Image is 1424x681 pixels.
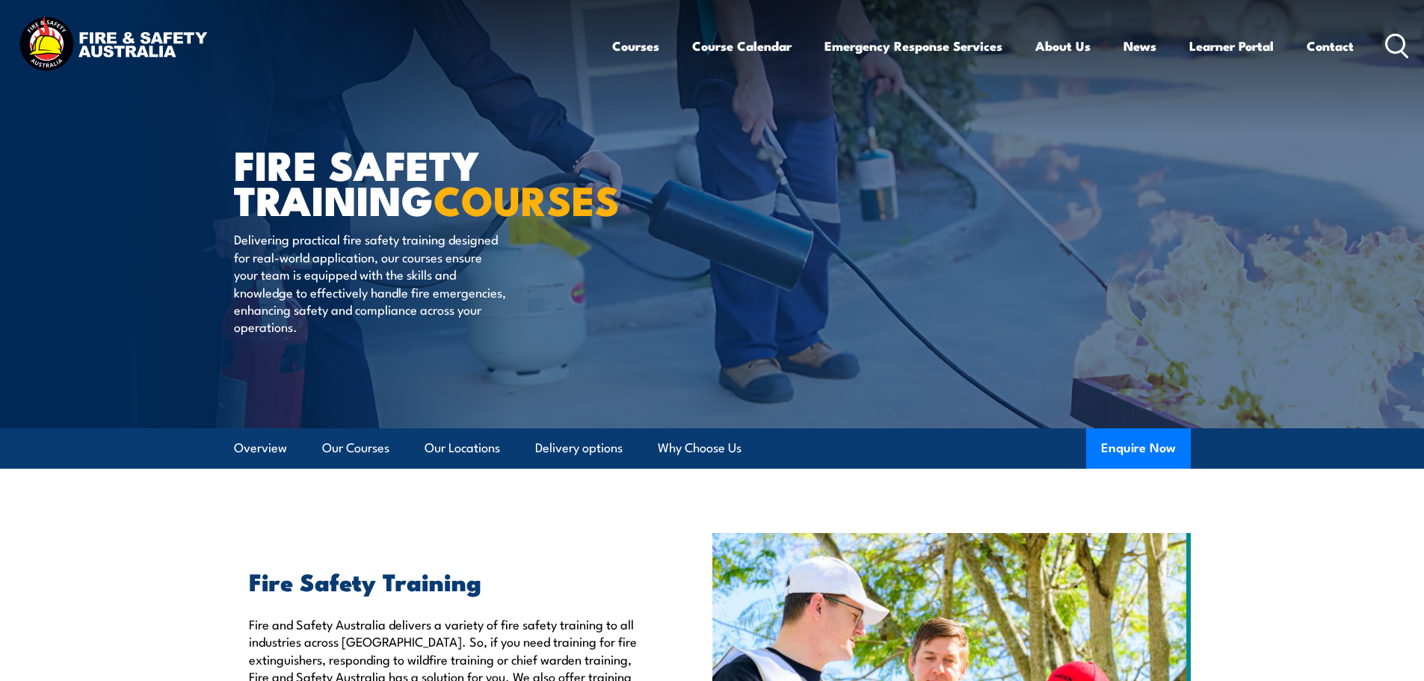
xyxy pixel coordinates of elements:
[692,26,792,66] a: Course Calendar
[1189,26,1274,66] a: Learner Portal
[234,147,603,216] h1: FIRE SAFETY TRAINING
[425,428,500,468] a: Our Locations
[249,570,644,591] h2: Fire Safety Training
[612,26,659,66] a: Courses
[1086,428,1191,469] button: Enquire Now
[824,26,1002,66] a: Emergency Response Services
[322,428,389,468] a: Our Courses
[434,167,620,229] strong: COURSES
[658,428,742,468] a: Why Choose Us
[1124,26,1156,66] a: News
[535,428,623,468] a: Delivery options
[1035,26,1091,66] a: About Us
[1307,26,1354,66] a: Contact
[234,428,287,468] a: Overview
[234,230,507,335] p: Delivering practical fire safety training designed for real-world application, our courses ensure...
